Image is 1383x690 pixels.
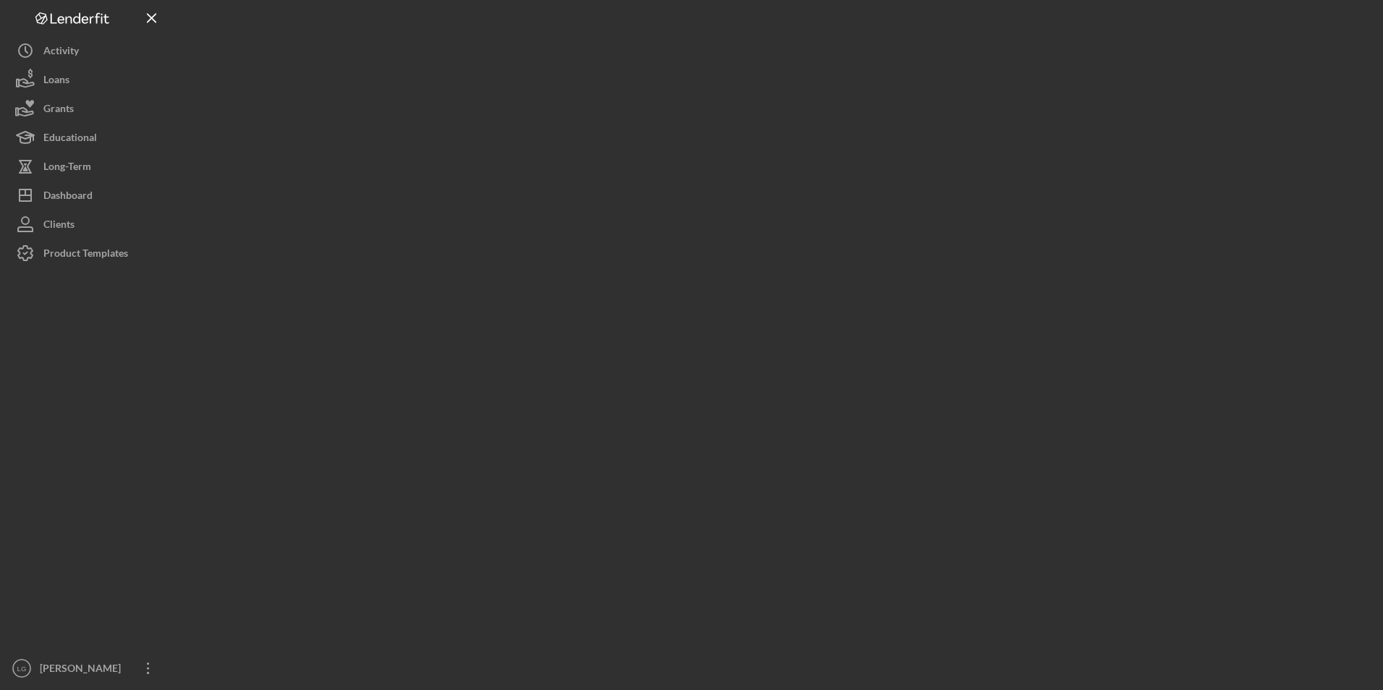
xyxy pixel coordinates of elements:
div: [PERSON_NAME] [36,654,130,686]
button: Clients [7,210,166,239]
div: Grants [43,94,74,127]
button: Dashboard [7,181,166,210]
div: Loans [43,65,69,98]
button: Long-Term [7,152,166,181]
div: Long-Term [43,152,91,184]
div: Activity [43,36,79,69]
button: Loans [7,65,166,94]
div: Educational [43,123,97,156]
div: Dashboard [43,181,93,213]
button: Grants [7,94,166,123]
button: Educational [7,123,166,152]
button: LG[PERSON_NAME] [7,654,166,683]
button: Product Templates [7,239,166,268]
text: LG [17,665,27,673]
button: Activity [7,36,166,65]
div: Product Templates [43,239,128,271]
div: Clients [43,210,75,242]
